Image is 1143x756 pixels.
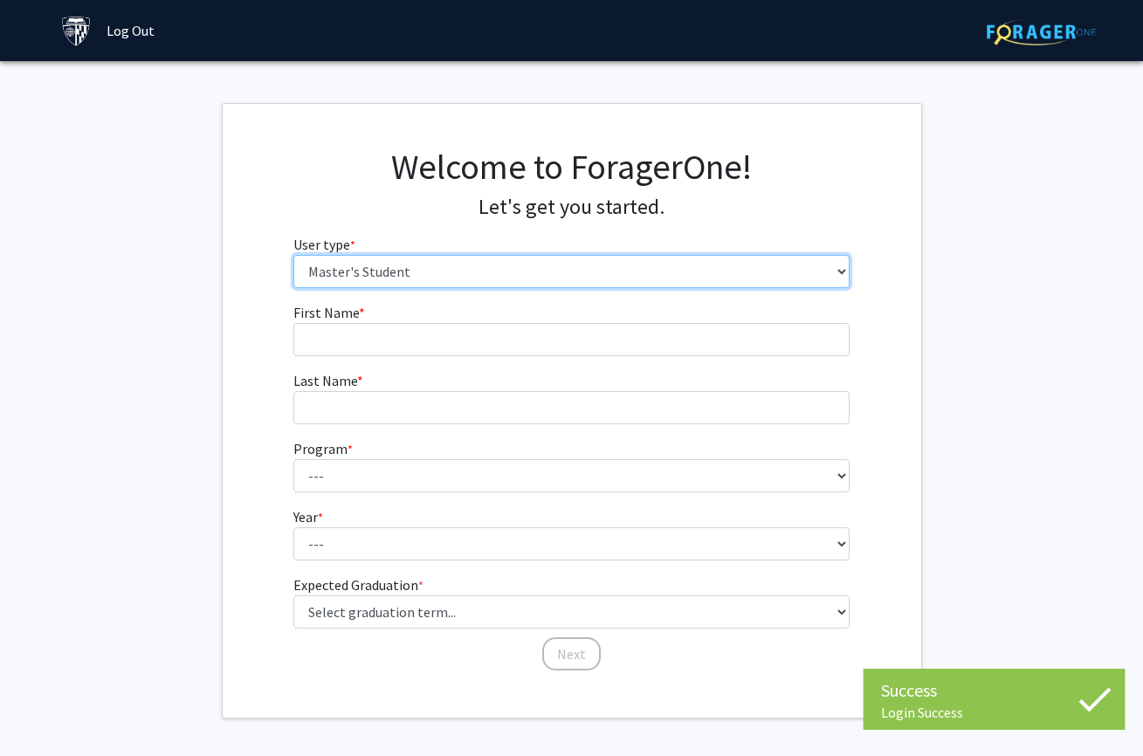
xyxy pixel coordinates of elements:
[293,146,850,188] h1: Welcome to ForagerOne!
[293,438,353,459] label: Program
[293,372,357,389] span: Last Name
[293,506,323,527] label: Year
[293,234,355,255] label: User type
[293,304,359,321] span: First Name
[542,637,601,670] button: Next
[987,18,1096,45] img: ForagerOne Logo
[293,195,850,220] h4: Let's get you started.
[61,16,92,46] img: Johns Hopkins University Logo
[293,574,423,595] label: Expected Graduation
[13,677,74,743] iframe: Chat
